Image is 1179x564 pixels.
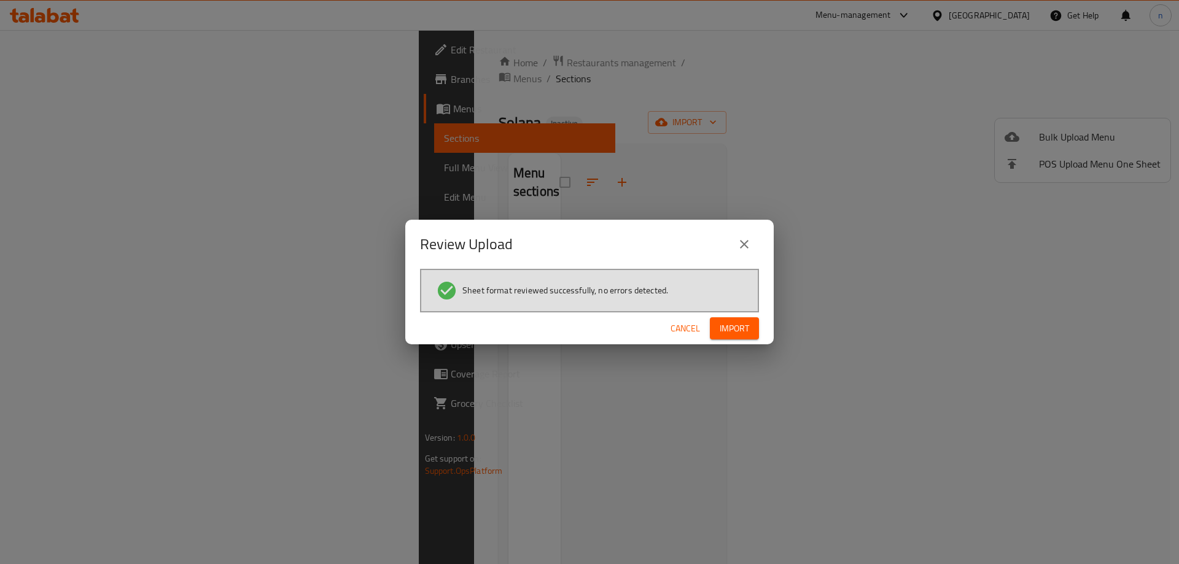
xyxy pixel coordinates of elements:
[420,234,513,254] h2: Review Upload
[666,317,705,340] button: Cancel
[710,317,759,340] button: Import
[730,230,759,259] button: close
[462,284,668,296] span: Sheet format reviewed successfully, no errors detected.
[720,321,749,336] span: Import
[671,321,700,336] span: Cancel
